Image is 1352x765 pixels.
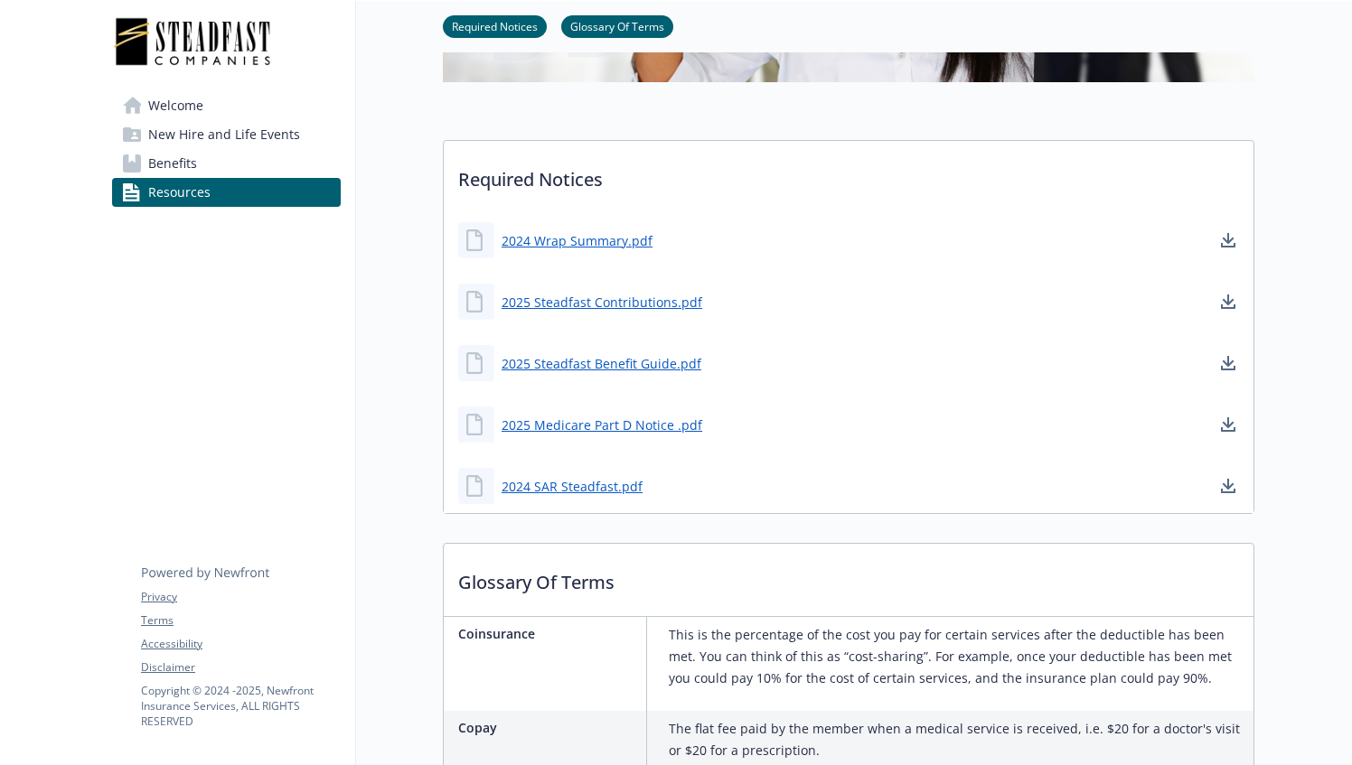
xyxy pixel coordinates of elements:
[669,624,1246,689] p: This is the percentage of the cost you pay for certain services after the deductible has been met...
[148,178,211,207] span: Resources
[141,636,340,652] a: Accessibility
[458,718,639,737] p: Copay
[502,415,702,434] a: 2025 Medicare Part D Notice .pdf
[112,178,341,207] a: Resources
[141,683,340,729] p: Copyright © 2024 - 2025 , Newfront Insurance Services, ALL RIGHTS RESERVED
[669,718,1246,761] p: The flat fee paid by the member when a medical service is received, i.e. $20 for a doctor's visit...
[1217,352,1239,374] a: download document
[1217,414,1239,435] a: download document
[141,589,340,605] a: Privacy
[112,91,341,120] a: Welcome
[1217,475,1239,497] a: download document
[148,120,300,149] span: New Hire and Life Events
[502,293,702,312] a: 2025 Steadfast Contributions.pdf
[1217,229,1239,251] a: download document
[502,354,701,373] a: 2025 Steadfast Benefit Guide.pdf
[148,91,203,120] span: Welcome
[148,149,197,178] span: Benefits
[502,477,643,496] a: 2024 SAR Steadfast.pdf
[458,624,639,643] p: Coinsurance
[444,544,1253,611] p: Glossary Of Terms
[112,149,341,178] a: Benefits
[502,231,653,250] a: 2024 Wrap Summary.pdf
[112,120,341,149] a: New Hire and Life Events
[1217,291,1239,313] a: download document
[141,612,340,629] a: Terms
[443,17,547,34] a: Required Notices
[561,17,673,34] a: Glossary Of Terms
[141,659,340,676] a: Disclaimer
[444,141,1253,208] p: Required Notices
